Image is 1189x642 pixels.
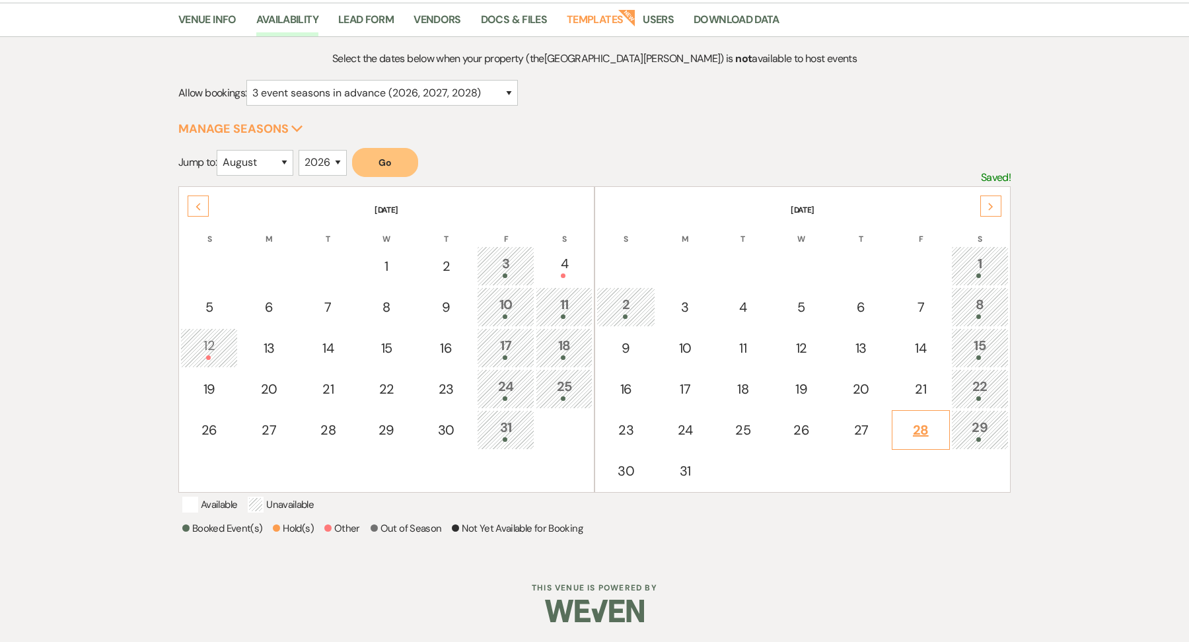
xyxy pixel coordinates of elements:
[779,338,822,358] div: 12
[543,254,585,278] div: 4
[188,379,231,399] div: 19
[283,50,907,67] p: Select the dates below when your property (the [GEOGRAPHIC_DATA][PERSON_NAME] ) is available to h...
[188,336,231,360] div: 12
[604,295,648,319] div: 2
[178,155,217,169] span: Jump to:
[365,420,408,440] div: 29
[178,11,236,36] a: Venue Info
[958,295,1001,319] div: 8
[324,520,360,536] p: Other
[452,520,582,536] p: Not Yet Available for Booking
[779,297,822,317] div: 5
[722,420,764,440] div: 25
[338,11,394,36] a: Lead Form
[357,217,415,245] th: W
[839,297,883,317] div: 6
[256,11,318,36] a: Availability
[832,217,890,245] th: T
[365,338,408,358] div: 15
[618,8,637,26] strong: New
[596,188,1009,216] th: [DATE]
[484,417,527,442] div: 31
[424,379,468,399] div: 23
[664,297,706,317] div: 3
[484,376,527,401] div: 24
[664,461,706,481] div: 31
[981,169,1011,186] p: Saved!
[657,217,713,245] th: M
[694,11,779,36] a: Download Data
[484,295,527,319] div: 10
[722,338,764,358] div: 11
[484,254,527,278] div: 3
[246,420,291,440] div: 27
[772,217,830,245] th: W
[365,256,408,276] div: 1
[307,338,349,358] div: 14
[188,420,231,440] div: 26
[307,379,349,399] div: 21
[604,420,648,440] div: 23
[722,379,764,399] div: 18
[365,297,408,317] div: 8
[307,420,349,440] div: 28
[188,297,231,317] div: 5
[484,336,527,360] div: 17
[596,217,655,245] th: S
[182,497,237,513] p: Available
[424,297,468,317] div: 9
[424,338,468,358] div: 16
[892,217,949,245] th: F
[180,217,238,245] th: S
[643,11,674,36] a: Users
[958,336,1001,360] div: 15
[543,336,585,360] div: 18
[543,295,585,319] div: 11
[722,297,764,317] div: 4
[414,11,461,36] a: Vendors
[664,338,706,358] div: 10
[481,11,547,36] a: Docs & Files
[951,217,1009,245] th: S
[958,376,1001,401] div: 22
[604,338,648,358] div: 9
[567,11,623,36] a: Templates
[246,297,291,317] div: 6
[958,254,1001,278] div: 1
[424,420,468,440] div: 30
[352,148,418,177] button: Go
[899,379,942,399] div: 21
[899,420,942,440] div: 28
[779,420,822,440] div: 26
[273,520,314,536] p: Hold(s)
[246,338,291,358] div: 13
[899,338,942,358] div: 14
[664,379,706,399] div: 17
[839,338,883,358] div: 13
[239,217,298,245] th: M
[248,497,314,513] p: Unavailable
[839,379,883,399] div: 20
[300,217,357,245] th: T
[180,188,593,216] th: [DATE]
[604,461,648,481] div: 30
[664,420,706,440] div: 24
[899,297,942,317] div: 7
[477,217,534,245] th: F
[715,217,772,245] th: T
[307,297,349,317] div: 7
[545,588,644,634] img: Weven Logo
[604,379,648,399] div: 16
[958,417,1001,442] div: 29
[536,217,593,245] th: S
[246,379,291,399] div: 20
[178,123,303,135] button: Manage Seasons
[839,420,883,440] div: 27
[735,52,752,65] strong: not
[417,217,476,245] th: T
[182,520,262,536] p: Booked Event(s)
[371,520,442,536] p: Out of Season
[365,379,408,399] div: 22
[178,86,246,100] span: Allow bookings:
[424,256,468,276] div: 2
